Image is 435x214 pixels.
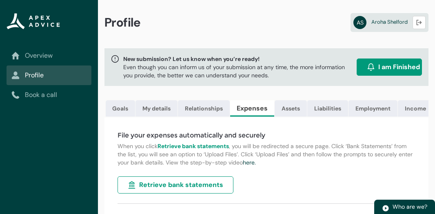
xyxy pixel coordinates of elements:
abbr: AS [353,16,366,29]
a: here. [243,159,256,166]
a: ASAroha Shelford [351,13,428,32]
a: Employment [348,100,397,117]
a: Profile [11,70,87,80]
span: Retrieve bank statements [139,180,223,190]
a: My details [135,100,178,117]
p: When you click , you will be redirected a secure page. Click ‘Bank Statements’ from the list, you... [118,142,415,167]
img: Apex Advice Group [7,13,60,29]
strong: Retrieve bank statements [158,142,229,150]
span: Who are we? [393,203,427,210]
button: Logout [413,16,426,29]
button: I am Finished [357,59,422,76]
a: Goals [106,100,135,117]
img: play.svg [382,205,389,212]
nav: Sub page [7,46,91,105]
span: I am Finished [378,62,420,72]
h4: File your expenses automatically and securely [118,131,415,140]
a: Liabilities [307,100,348,117]
button: Retrieve bank statements [118,176,233,194]
span: Aroha Shelford [371,18,408,25]
a: Expenses [230,100,274,117]
p: Even though you can inform us of your submission at any time, the more information you provide, t... [123,63,353,79]
a: Book a call [11,90,87,100]
a: Overview [11,51,87,61]
a: Assets [275,100,307,117]
span: Profile [104,15,141,30]
a: Income [398,100,433,117]
img: landmark.svg [128,181,136,189]
img: alarm.svg [367,63,375,71]
a: Relationships [178,100,230,117]
span: New submission? Let us know when you’re ready! [123,55,353,63]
